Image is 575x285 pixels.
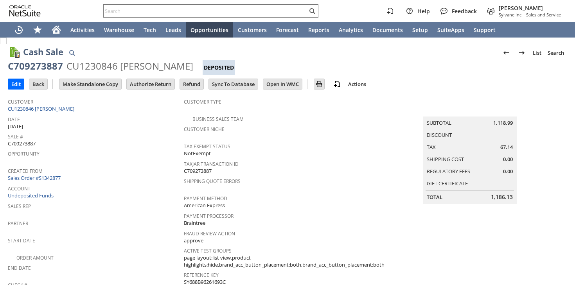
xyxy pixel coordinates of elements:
[345,81,369,88] a: Actions
[8,140,36,147] span: C709273887
[8,105,76,112] a: CU1230846 [PERSON_NAME]
[184,126,225,133] a: Customer Niche
[433,22,469,38] a: SuiteApps
[493,119,513,127] span: 1,118.99
[469,22,500,38] a: Support
[190,26,228,34] span: Opportunities
[209,79,258,89] input: Sync To Database
[427,119,451,126] a: Subtotal
[184,219,205,227] span: Braintree
[8,133,23,140] a: Sale #
[263,79,302,89] input: Open In WMC
[427,194,442,201] a: Total
[238,26,267,34] span: Customers
[474,26,496,34] span: Support
[334,22,368,38] a: Analytics
[517,48,526,57] img: Next
[9,22,28,38] a: Recent Records
[8,79,24,89] input: Edit
[33,25,42,34] svg: Shortcuts
[29,79,47,89] input: Back
[332,79,342,89] img: add-record.svg
[161,22,186,38] a: Leads
[9,5,41,16] svg: logo
[184,99,221,105] a: Customer Type
[104,6,307,16] input: Search
[427,180,468,187] a: Gift Certificate
[139,22,161,38] a: Tech
[271,22,304,38] a: Forecast
[276,26,299,34] span: Forecast
[8,203,31,210] a: Sales Rep
[427,143,436,151] a: Tax
[339,26,363,34] span: Analytics
[417,7,430,15] span: Help
[184,167,212,175] span: C709273887
[503,168,513,175] span: 0.00
[184,237,203,244] span: approve
[8,60,63,72] div: C709273887
[184,272,219,278] a: Reference Key
[427,156,464,163] a: Shipping Cost
[427,131,452,138] a: Discount
[165,26,181,34] span: Leads
[184,161,239,167] a: TaxJar Transaction ID
[59,79,121,89] input: Make Standalone Copy
[307,6,317,16] svg: Search
[308,26,329,34] span: Reports
[70,26,95,34] span: Activities
[8,116,20,123] a: Date
[14,25,23,34] svg: Recent Records
[104,26,134,34] span: Warehouse
[526,12,561,18] span: Sales and Service
[314,79,324,89] input: Print
[184,195,227,202] a: Payment Method
[184,150,211,157] span: NotExempt
[16,255,54,261] a: Order Amount
[427,168,470,175] a: Regulatory Fees
[203,60,235,75] div: Deposited
[28,22,47,38] div: Shortcuts
[127,79,174,89] input: Authorize Return
[8,151,40,157] a: Opportunity
[499,4,561,12] span: [PERSON_NAME]
[180,79,203,89] input: Refund
[8,192,54,199] a: Undeposited Funds
[372,26,403,34] span: Documents
[368,22,408,38] a: Documents
[501,48,511,57] img: Previous
[184,213,234,219] a: Payment Processor
[184,230,235,237] a: Fraud Review Action
[544,47,567,59] a: Search
[8,265,31,271] a: End Date
[499,12,521,18] span: Sylvane Inc
[52,25,61,34] svg: Home
[192,116,244,122] a: Business Sales Team
[423,104,517,117] caption: Summary
[8,123,23,130] span: [DATE]
[408,22,433,38] a: Setup
[144,26,156,34] span: Tech
[184,143,230,150] a: Tax Exempt Status
[523,12,525,18] span: -
[412,26,428,34] span: Setup
[8,99,33,105] a: Customer
[491,193,513,201] span: 1,186.13
[8,185,31,192] a: Account
[437,26,464,34] span: SuiteApps
[304,22,334,38] a: Reports
[66,22,99,38] a: Activities
[47,22,66,38] a: Home
[184,254,385,269] span: page layout:list view,product highlights:hide,brand_acc_button_placement:both,brand_acc_button_pl...
[452,7,477,15] span: Feedback
[184,202,225,209] span: American Express
[233,22,271,38] a: Customers
[530,47,544,59] a: List
[186,22,233,38] a: Opportunities
[184,247,232,254] a: Active Test Groups
[500,143,513,151] span: 67.14
[67,48,77,57] img: Quick Find
[8,174,63,181] a: Sales Order #S1342877
[8,237,35,244] a: Start Date
[184,178,241,185] a: Shipping Quote Errors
